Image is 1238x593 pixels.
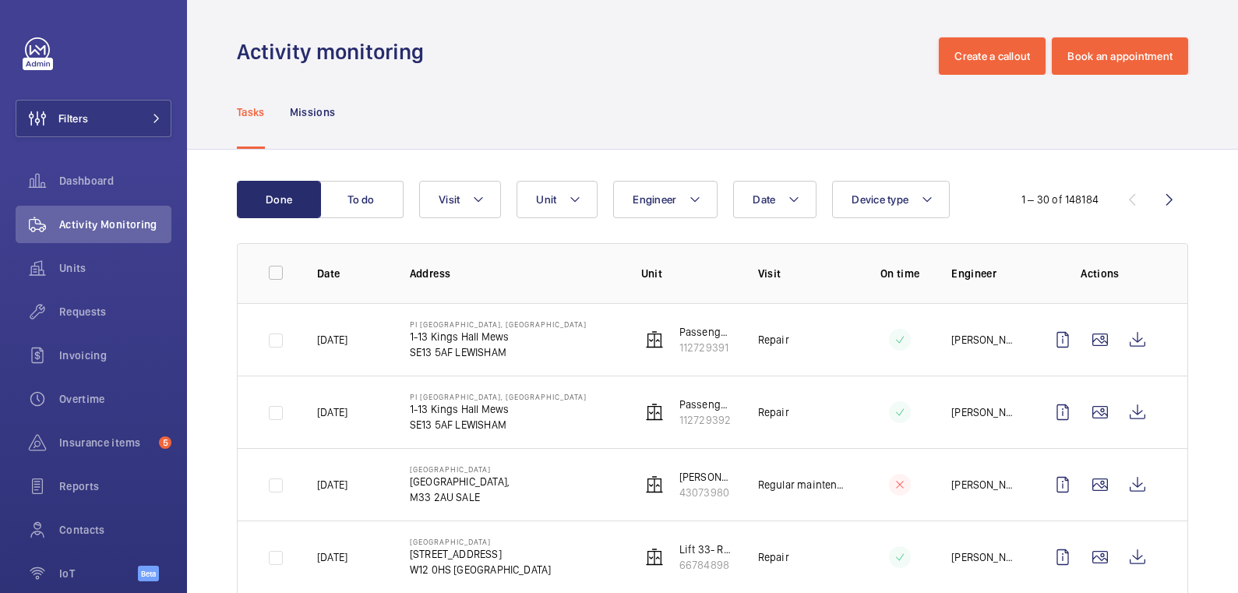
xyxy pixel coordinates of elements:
p: SE13 5AF LEWISHAM [410,344,587,360]
button: Engineer [613,181,718,218]
h1: Activity monitoring [237,37,433,66]
span: 5 [159,436,171,449]
p: 112729391 [679,340,733,355]
p: [GEOGRAPHIC_DATA] [410,464,510,474]
p: [PERSON_NAME] [951,477,1019,492]
p: [DATE] [317,404,347,420]
p: Passenger Lift left Hand [679,324,733,340]
p: [GEOGRAPHIC_DATA] [410,537,552,546]
p: 66784898 [679,557,733,573]
button: Done [237,181,321,218]
p: [DATE] [317,477,347,492]
button: To do [319,181,404,218]
p: Visit [758,266,848,281]
p: [PERSON_NAME] [951,549,1019,565]
span: Insurance items [59,435,153,450]
button: Date [733,181,817,218]
p: SE13 5AF LEWISHAM [410,417,587,432]
p: [PERSON_NAME] [951,404,1019,420]
p: [STREET_ADDRESS] [410,546,552,562]
span: Date [753,193,775,206]
span: Visit [439,193,460,206]
button: Device type [832,181,950,218]
p: Passenger Lift Right Hand [679,397,733,412]
p: Regular maintenance [758,477,848,492]
p: [DATE] [317,332,347,348]
p: Lift 33- Renal Building (LH) Building 555 [679,542,733,557]
p: 1-13 Kings Hall Mews [410,401,587,417]
p: Actions [1044,266,1156,281]
span: Requests [59,304,171,319]
img: elevator.svg [645,330,664,349]
span: Device type [852,193,908,206]
p: Address [410,266,616,281]
p: [PERSON_NAME]-LIFT [679,469,733,485]
p: W12 0HS [GEOGRAPHIC_DATA] [410,562,552,577]
p: Date [317,266,385,281]
p: 112729392 [679,412,733,428]
div: 1 – 30 of 148184 [1021,192,1099,207]
button: Book an appointment [1052,37,1188,75]
p: Repair [758,549,789,565]
button: Filters [16,100,171,137]
img: elevator.svg [645,475,664,494]
p: Repair [758,404,789,420]
span: Invoicing [59,348,171,363]
p: Engineer [951,266,1019,281]
span: Beta [138,566,159,581]
p: 1-13 Kings Hall Mews [410,329,587,344]
img: elevator.svg [645,403,664,422]
span: Contacts [59,522,171,538]
p: [PERSON_NAME] [951,332,1019,348]
p: On time [873,266,926,281]
span: Units [59,260,171,276]
span: Unit [536,193,556,206]
p: PI [GEOGRAPHIC_DATA], [GEOGRAPHIC_DATA] [410,392,587,401]
span: Activity Monitoring [59,217,171,232]
p: PI [GEOGRAPHIC_DATA], [GEOGRAPHIC_DATA] [410,319,587,329]
p: Repair [758,332,789,348]
button: Unit [517,181,598,218]
button: Visit [419,181,501,218]
span: Dashboard [59,173,171,189]
span: Overtime [59,391,171,407]
span: Filters [58,111,88,126]
span: Engineer [633,193,676,206]
img: elevator.svg [645,548,664,567]
p: [GEOGRAPHIC_DATA], [410,474,510,489]
p: Unit [641,266,733,281]
p: [DATE] [317,549,347,565]
span: Reports [59,478,171,494]
p: Tasks [237,104,265,120]
button: Create a callout [939,37,1046,75]
span: IoT [59,566,138,581]
p: M33 2AU SALE [410,489,510,505]
p: 43073980 [679,485,733,500]
p: Missions [290,104,336,120]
